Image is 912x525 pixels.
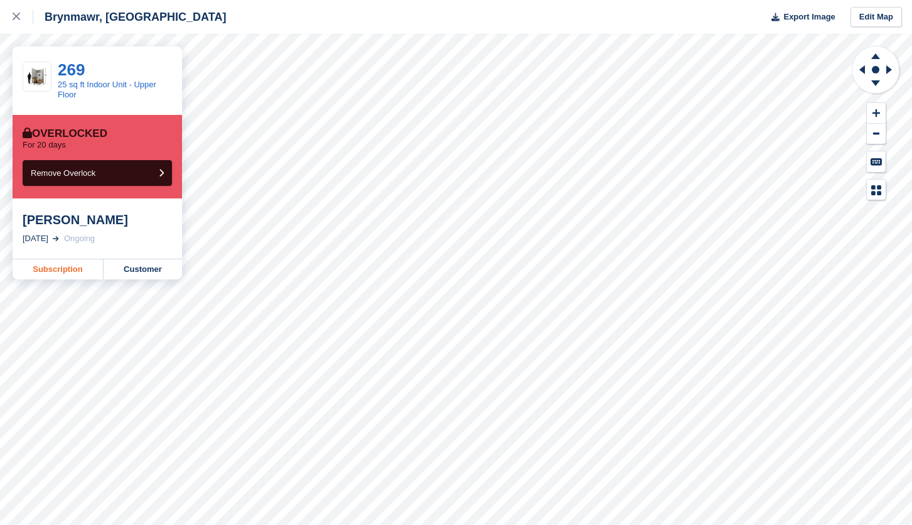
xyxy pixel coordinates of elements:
button: Zoom Out [867,124,886,144]
p: For 20 days [23,140,66,150]
button: Export Image [764,7,835,28]
div: [PERSON_NAME] [23,212,172,227]
a: Edit Map [850,7,902,28]
span: Remove Overlock [31,168,95,178]
div: Brynmawr, [GEOGRAPHIC_DATA] [33,9,226,24]
img: 25.jpg [23,66,51,87]
button: Zoom In [867,103,886,124]
button: Keyboard Shortcuts [867,151,886,172]
a: Subscription [13,259,104,279]
div: Overlocked [23,127,107,140]
a: Customer [104,259,182,279]
button: Map Legend [867,180,886,200]
button: Remove Overlock [23,160,172,186]
div: [DATE] [23,232,48,245]
a: 25 sq ft Indoor Unit - Upper Floor [58,80,156,99]
a: 269 [58,60,85,79]
span: Export Image [783,11,835,23]
img: arrow-right-light-icn-cde0832a797a2874e46488d9cf13f60e5c3a73dbe684e267c42b8395dfbc2abf.svg [53,236,59,241]
div: Ongoing [64,232,95,245]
